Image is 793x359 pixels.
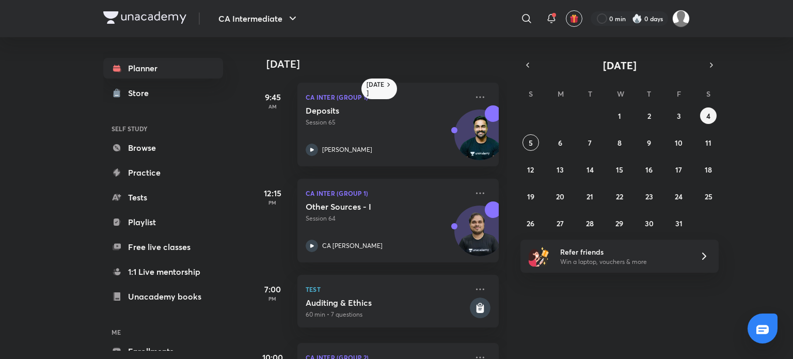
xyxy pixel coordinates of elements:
[455,211,504,261] img: Avatar
[522,134,539,151] button: October 5, 2025
[671,134,687,151] button: October 10, 2025
[103,83,223,103] a: Store
[455,115,504,165] img: Avatar
[566,10,582,27] button: avatar
[603,58,637,72] span: [DATE]
[611,215,628,231] button: October 29, 2025
[616,192,623,201] abbr: October 22, 2025
[522,215,539,231] button: October 26, 2025
[556,192,564,201] abbr: October 20, 2025
[103,237,223,257] a: Free live classes
[552,134,568,151] button: October 6, 2025
[558,89,564,99] abbr: Monday
[641,107,657,124] button: October 2, 2025
[252,91,293,103] h5: 9:45
[252,283,293,295] h5: 7:00
[306,283,468,295] p: Test
[527,192,534,201] abbr: October 19, 2025
[560,246,687,257] h6: Refer friends
[569,14,579,23] img: avatar
[641,134,657,151] button: October 9, 2025
[322,241,383,251] p: CA [PERSON_NAME]
[675,218,683,228] abbr: October 31, 2025
[557,165,564,175] abbr: October 13, 2025
[632,13,642,24] img: streak
[128,87,155,99] div: Store
[700,134,717,151] button: October 11, 2025
[103,162,223,183] a: Practice
[700,107,717,124] button: October 4, 2025
[586,218,594,228] abbr: October 28, 2025
[705,138,711,148] abbr: October 11, 2025
[588,138,592,148] abbr: October 7, 2025
[645,218,654,228] abbr: October 30, 2025
[552,188,568,205] button: October 20, 2025
[557,218,564,228] abbr: October 27, 2025
[671,107,687,124] button: October 3, 2025
[306,91,468,103] p: CA Inter (Group 1)
[266,58,509,70] h4: [DATE]
[671,188,687,205] button: October 24, 2025
[529,138,533,148] abbr: October 5, 2025
[706,111,710,121] abbr: October 4, 2025
[616,165,623,175] abbr: October 15, 2025
[103,58,223,79] a: Planner
[582,161,598,178] button: October 14, 2025
[252,199,293,206] p: PM
[705,192,712,201] abbr: October 25, 2025
[706,89,710,99] abbr: Saturday
[677,89,681,99] abbr: Friday
[645,192,653,201] abbr: October 23, 2025
[103,120,223,137] h6: SELF STUDY
[252,187,293,199] h5: 12:15
[529,246,549,267] img: referral
[103,261,223,282] a: 1:1 Live mentorship
[306,298,468,308] h5: Auditing & Ethics
[252,103,293,110] p: AM
[522,188,539,205] button: October 19, 2025
[672,10,690,27] img: siddhant soni
[611,161,628,178] button: October 15, 2025
[586,192,593,201] abbr: October 21, 2025
[617,138,622,148] abbr: October 8, 2025
[611,107,628,124] button: October 1, 2025
[641,215,657,231] button: October 30, 2025
[586,165,594,175] abbr: October 14, 2025
[617,89,624,99] abbr: Wednesday
[103,212,223,232] a: Playlist
[103,286,223,307] a: Unacademy books
[675,138,683,148] abbr: October 10, 2025
[306,310,468,319] p: 60 min • 7 questions
[675,165,682,175] abbr: October 17, 2025
[103,11,186,26] a: Company Logo
[618,111,621,121] abbr: October 1, 2025
[552,215,568,231] button: October 27, 2025
[527,218,534,228] abbr: October 26, 2025
[671,161,687,178] button: October 17, 2025
[611,188,628,205] button: October 22, 2025
[103,187,223,208] a: Tests
[529,89,533,99] abbr: Sunday
[367,81,385,97] h6: [DATE]
[671,215,687,231] button: October 31, 2025
[212,8,305,29] button: CA Intermediate
[306,201,434,212] h5: Other Sources - I
[560,257,687,267] p: Win a laptop, vouchers & more
[306,187,468,199] p: CA Inter (Group 1)
[322,145,372,154] p: [PERSON_NAME]
[700,188,717,205] button: October 25, 2025
[306,214,468,223] p: Session 64
[522,161,539,178] button: October 12, 2025
[582,134,598,151] button: October 7, 2025
[103,11,186,24] img: Company Logo
[647,111,651,121] abbr: October 2, 2025
[527,165,534,175] abbr: October 12, 2025
[552,161,568,178] button: October 13, 2025
[641,161,657,178] button: October 16, 2025
[675,192,683,201] abbr: October 24, 2025
[582,188,598,205] button: October 21, 2025
[252,295,293,302] p: PM
[306,105,434,116] h5: Deposits
[103,137,223,158] a: Browse
[641,188,657,205] button: October 23, 2025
